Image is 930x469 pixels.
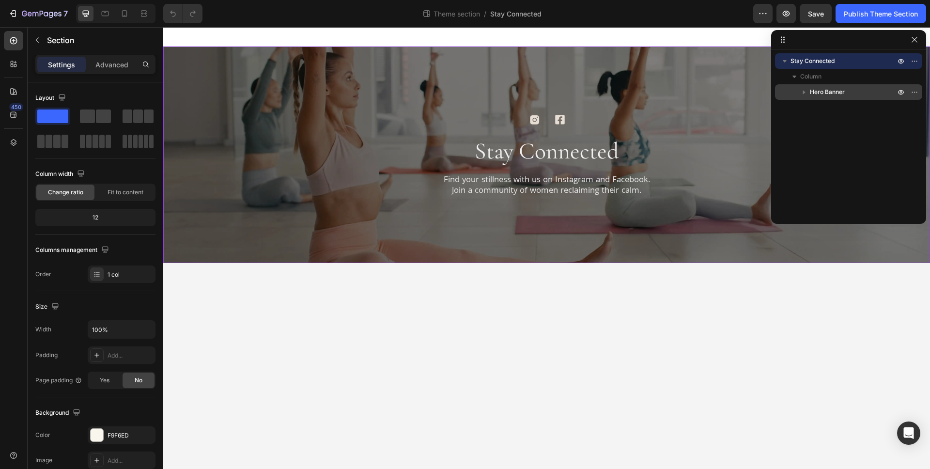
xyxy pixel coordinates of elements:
[808,10,824,18] span: Save
[108,270,153,279] div: 1 col
[35,92,68,105] div: Layout
[108,456,153,465] div: Add...
[35,300,61,313] div: Size
[63,8,68,19] p: 7
[35,325,51,334] div: Width
[100,376,109,385] span: Yes
[490,9,542,19] span: Stay Connected
[163,4,202,23] div: Undo/Redo
[48,60,75,70] p: Settings
[790,56,835,66] span: Stay Connected
[163,27,930,469] iframe: Design area
[810,87,845,97] span: Hero Banner
[800,4,832,23] button: Save
[35,351,58,360] div: Padding
[37,211,154,224] div: 12
[95,60,128,70] p: Advanced
[48,188,83,197] span: Change ratio
[108,351,153,360] div: Add...
[432,9,482,19] span: Theme section
[844,9,918,19] div: Publish Theme Section
[9,103,23,111] div: 450
[35,244,111,257] div: Columns management
[35,376,82,385] div: Page padding
[35,168,87,181] div: Column width
[135,376,142,385] span: No
[800,72,821,81] span: Column
[484,9,486,19] span: /
[88,321,155,338] input: Auto
[278,148,490,169] p: Find your stillness with us on Instagram and Facebook. Join a community of women reclaiming their...
[47,34,134,46] p: Section
[35,456,52,465] div: Image
[108,431,153,440] div: F9F6ED
[35,431,50,439] div: Color
[108,188,143,197] span: Fit to content
[836,4,926,23] button: Publish Theme Section
[35,270,51,279] div: Order
[4,4,72,23] button: 7
[897,422,920,445] div: Open Intercom Messenger
[35,406,82,420] div: Background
